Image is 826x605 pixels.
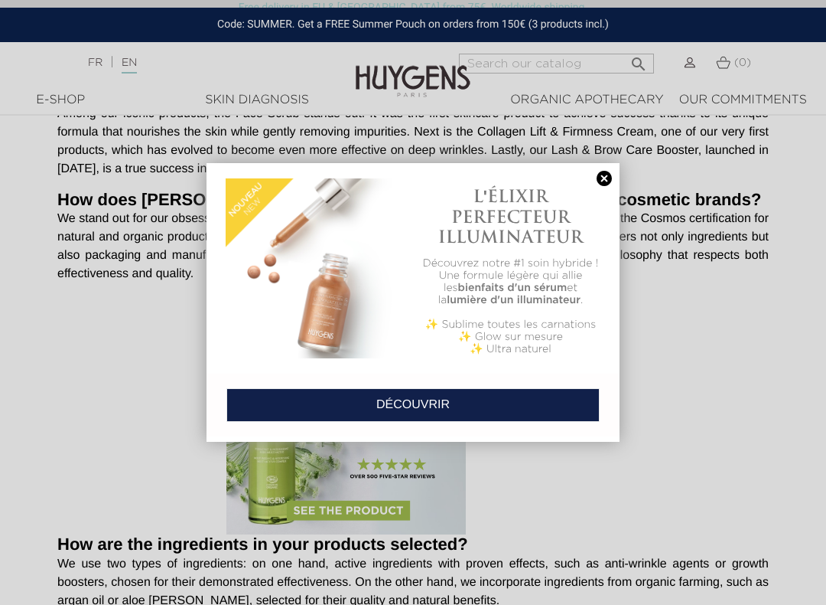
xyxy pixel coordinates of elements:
b: lumière d'un illuminateur [447,295,580,306]
p: ✨ Sublime toutes les carnations [421,319,600,331]
p: ✨ Ultra naturel [421,343,600,355]
p: ✨ Glow sur mesure [421,331,600,343]
a: DÉCOUVRIR [226,388,600,422]
p: Découvrez notre #1 soin hybride ! Une formule légère qui allie les et la . [421,257,600,306]
b: bienfaits d'un sérum [458,283,567,293]
h1: L'ÉLIXIR PERFECTEUR ILLUMINATEUR [421,186,600,247]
